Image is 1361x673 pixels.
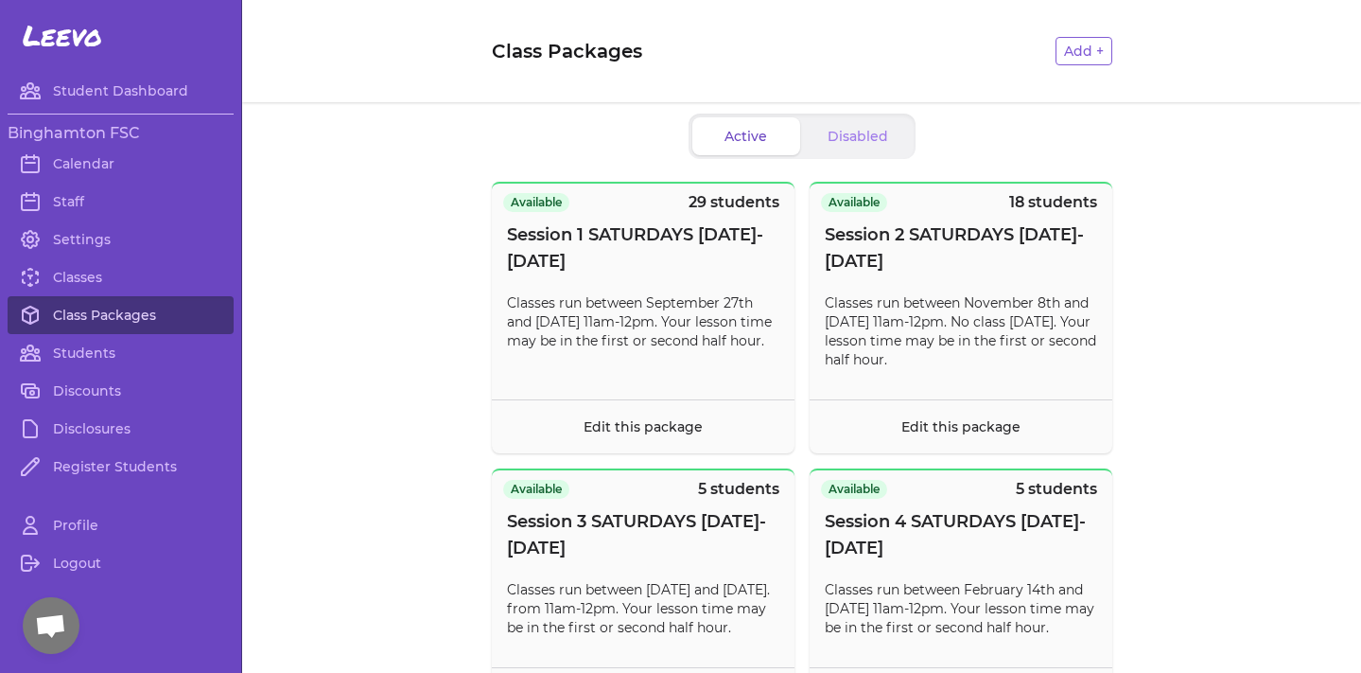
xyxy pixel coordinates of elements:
a: Edit this package [901,418,1021,435]
a: Settings [8,221,234,258]
span: Session 2 SATURDAYS [DATE]-[DATE] [825,221,1097,275]
a: Staff [8,183,234,221]
a: Open chat [23,597,79,654]
span: Session 3 SATURDAYS [DATE]-[DATE] [507,508,779,561]
p: 5 students [698,478,779,501]
span: Session 4 SATURDAYS [DATE]-[DATE] [825,508,1097,561]
p: 5 students [1016,478,1097,501]
a: Discounts [8,372,234,410]
a: Edit this package [584,418,703,435]
p: Classes run between November 8th and [DATE] 11am-12pm. No class [DATE]. Your lesson time may be i... [825,293,1097,369]
a: Student Dashboard [8,72,234,110]
a: Disclosures [8,410,234,448]
p: 29 students [689,191,779,214]
button: Active [692,117,800,155]
button: Available29 studentsSession 1 SATURDAYS [DATE]-[DATE]Classes run between September 27th and [DATE... [492,182,794,453]
p: 18 students [1009,191,1097,214]
span: Leevo [23,19,102,53]
a: Calendar [8,145,234,183]
p: Classes run between September 27th and [DATE] 11am-12pm. Your lesson time may be in the first or ... [507,293,779,350]
a: Classes [8,258,234,296]
span: Available [503,193,569,212]
span: Available [821,193,887,212]
h3: Binghamton FSC [8,122,234,145]
button: Available18 studentsSession 2 SATURDAYS [DATE]-[DATE]Classes run between November 8th and [DATE] ... [810,182,1112,453]
button: Disabled [804,117,912,155]
a: Class Packages [8,296,234,334]
a: Logout [8,544,234,582]
span: Session 1 SATURDAYS [DATE]-[DATE] [507,221,779,275]
button: Add + [1056,37,1112,65]
a: Profile [8,506,234,544]
a: Register Students [8,448,234,486]
span: Available [503,480,569,499]
p: Classes run between [DATE] and [DATE]. from 11am-12pm. Your lesson time may be in the first or se... [507,580,779,637]
span: Available [821,480,887,499]
p: Classes run between February 14th and [DATE] 11am-12pm. Your lesson time may be in the first or s... [825,580,1097,637]
a: Students [8,334,234,372]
